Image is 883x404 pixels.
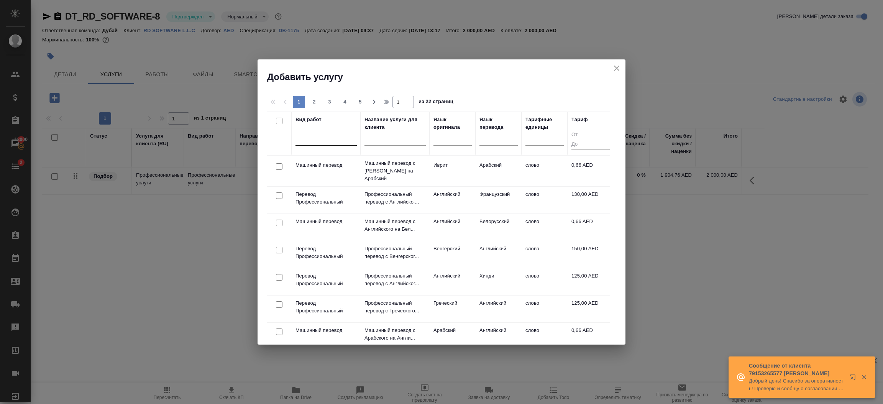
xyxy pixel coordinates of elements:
td: Хинди [476,268,522,295]
p: Профессиональный перевод с Греческого... [364,299,426,315]
div: Тариф [571,116,588,123]
input: До [571,140,610,149]
p: Перевод Профессиональный [295,245,357,260]
td: Английский [476,241,522,268]
div: Язык оригинала [433,116,472,131]
button: 4 [339,96,351,108]
button: close [611,62,622,74]
p: Машинный перевод с Арабского на Англи... [364,327,426,342]
td: Английский [430,187,476,213]
td: Английский [476,323,522,350]
p: Профессиональный перевод с Английског... [364,191,426,206]
td: слово [522,214,568,241]
td: Английский [430,214,476,241]
button: 3 [323,96,336,108]
td: 0,66 AED [568,323,614,350]
p: Машинный перевод с [PERSON_NAME] на Арабский [364,159,426,182]
div: Название услуги для клиента [364,116,426,131]
td: Греческий [430,296,476,322]
h2: Добавить услугу [267,71,625,83]
p: Перевод Профессиональный [295,272,357,287]
td: Английский [476,296,522,322]
td: 150,00 AED [568,241,614,268]
span: 5 [354,98,366,106]
p: Машинный перевод [295,161,357,169]
div: Язык перевода [479,116,518,131]
p: Машинный перевод [295,218,357,225]
button: 2 [308,96,320,108]
td: Иврит [430,158,476,184]
td: Английский [430,268,476,295]
div: Тарифные единицы [525,116,564,131]
span: 2 [308,98,320,106]
td: слово [522,158,568,184]
div: Вид работ [295,116,322,123]
input: От [571,130,610,140]
td: Венгерский [430,241,476,268]
td: 125,00 AED [568,268,614,295]
td: слово [522,323,568,350]
button: Открыть в новой вкладке [845,370,863,388]
td: слово [522,187,568,213]
p: Сообщение от клиента 79153265577 [PERSON_NAME] [749,362,845,377]
td: 125,00 AED [568,296,614,322]
button: 5 [354,96,366,108]
td: Белорусский [476,214,522,241]
td: 130,00 AED [568,187,614,213]
p: Машинный перевод с Английского на Бел... [364,218,426,233]
span: 3 [323,98,336,106]
button: Закрыть [856,374,872,381]
p: Машинный перевод [295,327,357,334]
p: Перевод Профессиональный [295,191,357,206]
td: слово [522,296,568,322]
td: Арабский [476,158,522,184]
p: Профессиональный перевод с Английског... [364,272,426,287]
td: слово [522,241,568,268]
p: Перевод Профессиональный [295,299,357,315]
p: Добрый день! Спасибо за оперативность! Проверю и сообщу о согласовании сегодня до 15-00 [749,377,845,393]
td: 0,66 AED [568,158,614,184]
p: Профессиональный перевод с Венгерског... [364,245,426,260]
span: 4 [339,98,351,106]
span: из 22 страниц [419,97,453,108]
td: 0,66 AED [568,214,614,241]
td: Арабский [430,323,476,350]
td: Французский [476,187,522,213]
td: слово [522,268,568,295]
